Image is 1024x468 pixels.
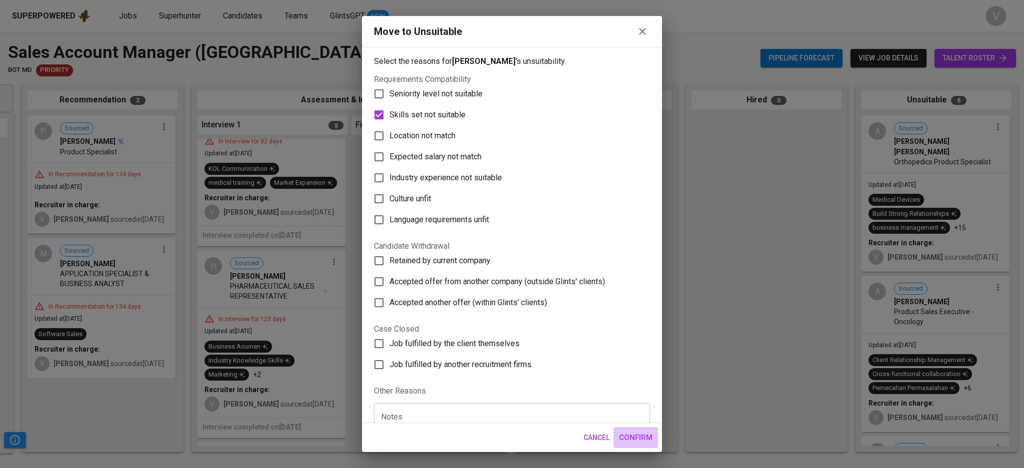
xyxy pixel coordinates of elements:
span: Accepted another offer (within Glints' clients) [389,297,547,309]
span: Job fulfilled by the client themselves [389,338,519,350]
p: Select the reasons for 's unsuitability. [374,55,650,67]
span: Job fulfilled by another recruitment firms [389,359,531,371]
button: Confirm [613,427,658,448]
span: Seniority level not suitable [389,88,482,100]
legend: Case Closed [374,325,419,333]
span: Industry experience not suitable [389,172,502,184]
span: Retained by current company [389,255,490,267]
span: Expected salary not match [389,151,481,163]
button: Cancel [579,429,613,447]
span: Skills set not suitable [389,109,465,121]
legend: Candidate Withdrawal [374,242,449,250]
legend: Requirements Compatibility [374,75,471,83]
div: Move to Unsuitable [374,24,462,39]
span: Accepted offer from another company (outside Glints' clients) [389,276,605,288]
b: [PERSON_NAME] [452,56,515,66]
span: Cancel [583,432,609,444]
legend: Other Reasons [374,379,650,403]
span: Language requirements unfit [389,214,489,226]
span: Culture unfit [389,193,431,205]
span: Confirm [619,431,652,444]
span: Location not match [389,130,455,142]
